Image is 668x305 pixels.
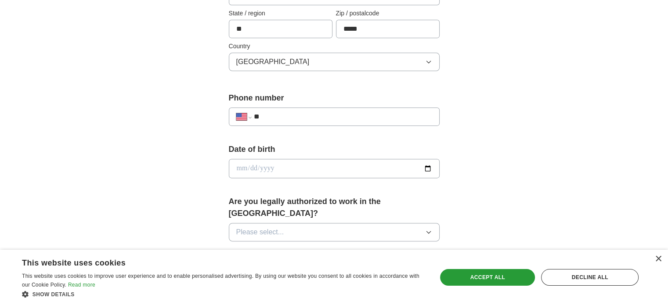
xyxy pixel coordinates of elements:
[68,282,95,288] a: Read more, opens a new window
[541,269,639,286] div: Decline all
[229,196,440,219] label: Are you legally authorized to work in the [GEOGRAPHIC_DATA]?
[229,144,440,155] label: Date of birth
[22,290,425,298] div: Show details
[440,269,535,286] div: Accept all
[22,273,419,288] span: This website uses cookies to improve user experience and to enable personalised advertising. By u...
[655,256,661,262] div: Close
[229,9,332,18] label: State / region
[336,9,440,18] label: Zip / postalcode
[229,223,440,241] button: Please select...
[22,255,403,268] div: This website uses cookies
[236,57,310,67] span: [GEOGRAPHIC_DATA]
[32,291,75,298] span: Show details
[229,42,440,51] label: Country
[236,227,284,237] span: Please select...
[229,92,440,104] label: Phone number
[229,53,440,71] button: [GEOGRAPHIC_DATA]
